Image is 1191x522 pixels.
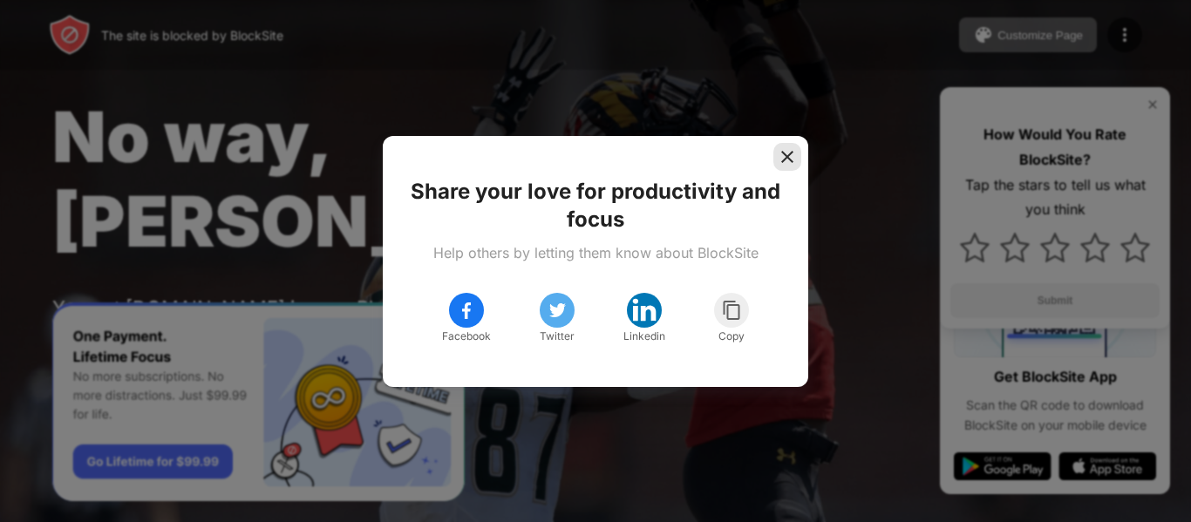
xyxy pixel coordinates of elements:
div: Copy [718,328,745,345]
div: Linkedin [623,328,665,345]
img: linkedin.svg [630,296,658,324]
img: copy.svg [721,300,743,321]
img: twitter.svg [547,300,568,321]
img: facebook.svg [456,300,477,321]
div: Share your love for productivity and focus [404,178,787,234]
div: Twitter [540,328,575,345]
div: Help others by letting them know about BlockSite [433,244,759,261]
div: Facebook [442,328,491,345]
